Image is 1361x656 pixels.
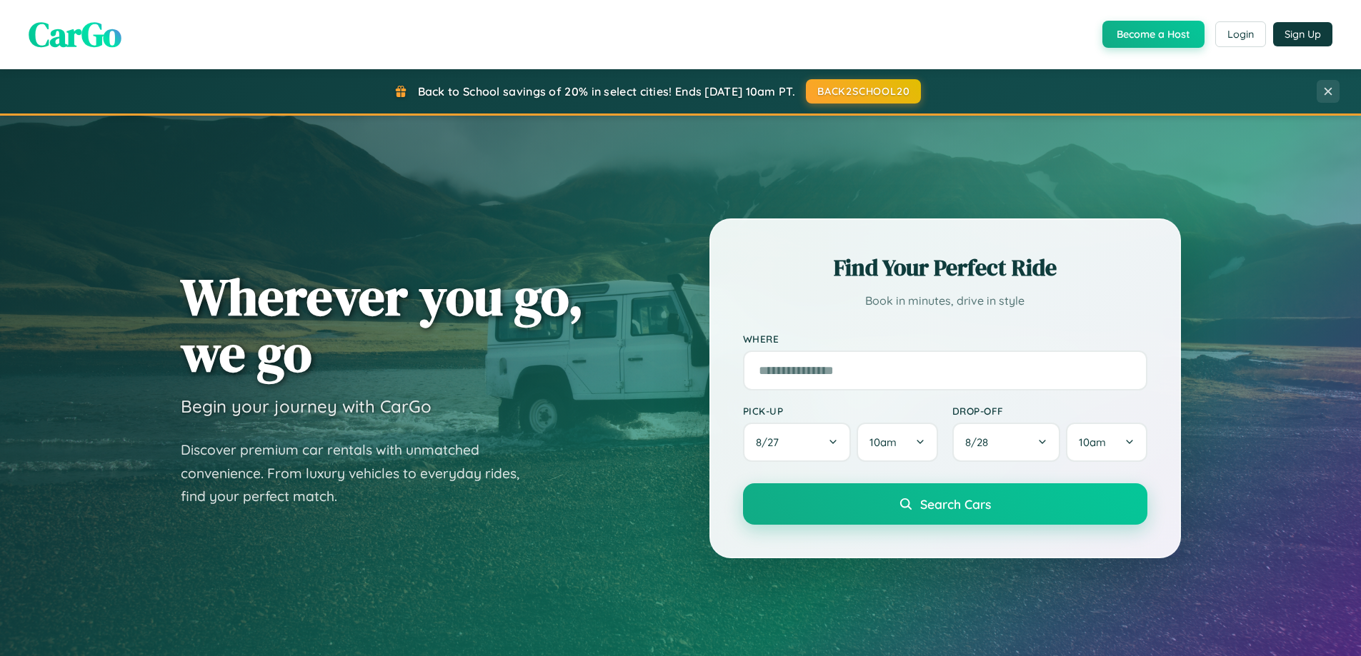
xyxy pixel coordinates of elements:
button: Sign Up [1273,22,1332,46]
span: CarGo [29,11,121,58]
button: 10am [1066,423,1147,462]
button: 8/28 [952,423,1061,462]
button: Login [1215,21,1266,47]
span: 10am [869,435,897,449]
h3: Begin your journey with CarGo [181,395,432,417]
button: 10am [857,423,937,462]
button: Search Cars [743,483,1147,525]
label: Pick-up [743,405,938,417]
button: Become a Host [1102,21,1205,48]
span: 10am [1079,435,1106,449]
p: Discover premium car rentals with unmatched convenience. From luxury vehicles to everyday rides, ... [181,438,538,508]
span: Search Cars [920,496,991,512]
label: Where [743,333,1147,345]
h1: Wherever you go, we go [181,268,584,381]
button: BACK2SCHOOL20 [806,79,921,104]
button: 8/27 [743,423,852,462]
span: 8 / 28 [965,435,995,449]
p: Book in minutes, drive in style [743,291,1147,311]
span: Back to School savings of 20% in select cities! Ends [DATE] 10am PT. [418,84,795,99]
h2: Find Your Perfect Ride [743,252,1147,283]
span: 8 / 27 [756,435,786,449]
label: Drop-off [952,405,1147,417]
